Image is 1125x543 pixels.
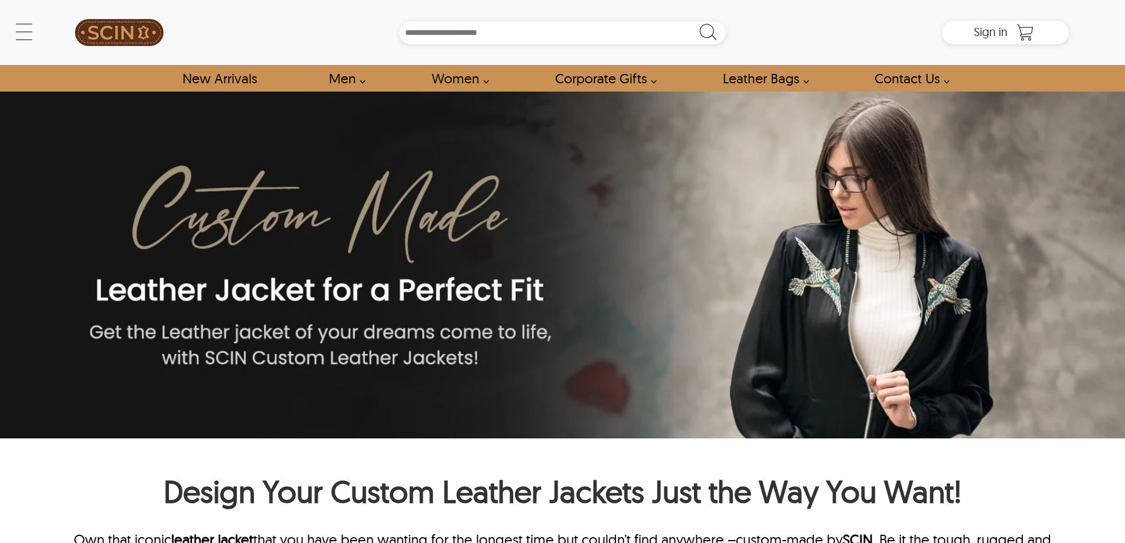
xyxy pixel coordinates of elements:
a: Sign in [974,28,1007,38]
a: Shop New Arrivals [169,65,270,92]
a: Shopping Cart [1013,24,1037,41]
a: Shop Leather Corporate Gifts [542,65,663,92]
a: Shop Leather Bags [709,65,816,92]
a: shop men's leather jackets [315,65,372,92]
h1: Design Your Custom Leather Jackets Just the Way You Want! [56,472,1069,516]
a: SCIN [56,6,182,59]
img: SCIN [75,6,164,59]
a: Shop Women Leather Jackets [418,65,495,92]
span: Sign in [974,24,1007,39]
a: contact-us [861,65,956,92]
